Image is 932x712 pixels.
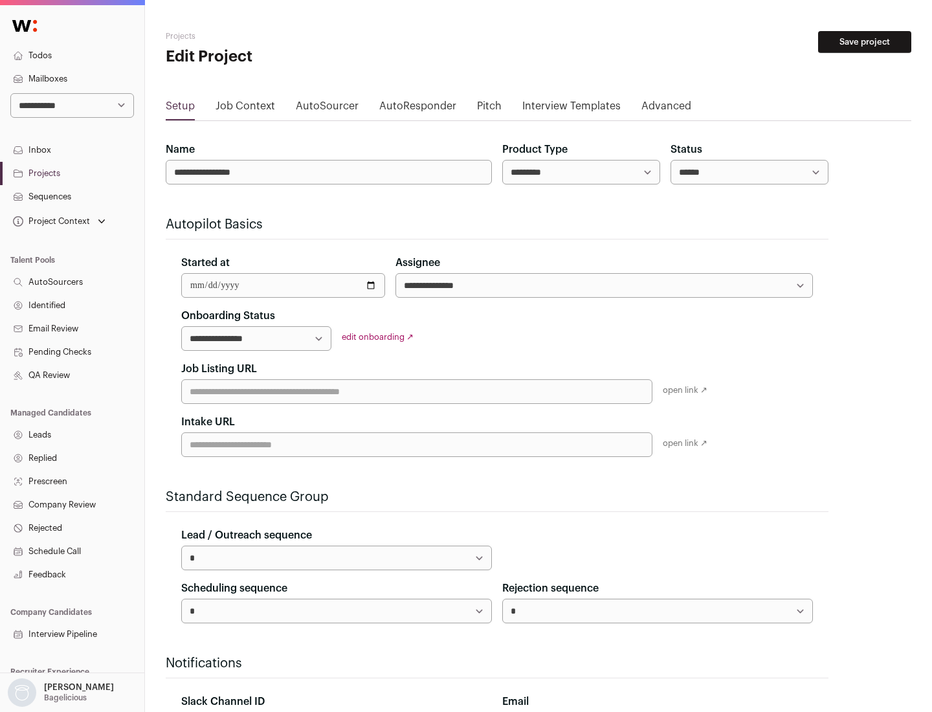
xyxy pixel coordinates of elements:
[181,255,230,271] label: Started at
[5,678,116,707] button: Open dropdown
[181,694,265,709] label: Slack Channel ID
[166,31,414,41] h2: Projects
[379,98,456,119] a: AutoResponder
[181,581,287,596] label: Scheduling sequence
[818,31,911,53] button: Save project
[44,682,114,693] p: [PERSON_NAME]
[342,333,414,341] a: edit onboarding ↗
[166,216,828,234] h2: Autopilot Basics
[181,308,275,324] label: Onboarding Status
[395,255,440,271] label: Assignee
[502,142,568,157] label: Product Type
[296,98,359,119] a: AutoSourcer
[216,98,275,119] a: Job Context
[10,212,108,230] button: Open dropdown
[166,488,828,506] h2: Standard Sequence Group
[181,528,312,543] label: Lead / Outreach sequence
[44,693,87,703] p: Bagelicious
[522,98,621,119] a: Interview Templates
[477,98,502,119] a: Pitch
[166,47,414,67] h1: Edit Project
[641,98,691,119] a: Advanced
[166,654,828,673] h2: Notifications
[8,678,36,707] img: nopic.png
[502,694,813,709] div: Email
[502,581,599,596] label: Rejection sequence
[166,98,195,119] a: Setup
[166,142,195,157] label: Name
[181,361,257,377] label: Job Listing URL
[181,414,235,430] label: Intake URL
[10,216,90,227] div: Project Context
[671,142,702,157] label: Status
[5,13,44,39] img: Wellfound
